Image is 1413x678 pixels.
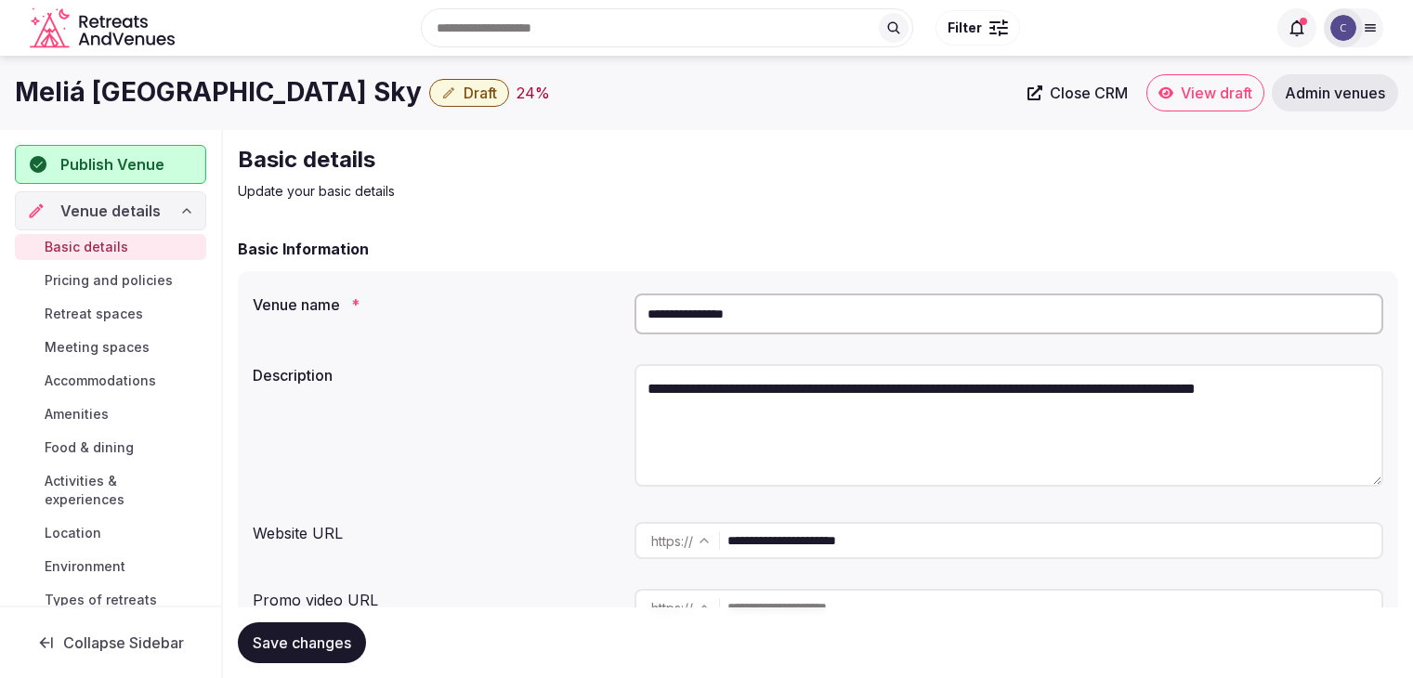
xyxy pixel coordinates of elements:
[45,405,109,424] span: Amenities
[15,267,206,293] a: Pricing and policies
[15,401,206,427] a: Amenities
[15,435,206,461] a: Food & dining
[45,305,143,323] span: Retreat spaces
[63,633,184,652] span: Collapse Sidebar
[60,153,164,176] span: Publish Venue
[1146,74,1264,111] a: View draft
[517,82,550,104] div: 24 %
[464,84,497,102] span: Draft
[45,591,157,609] span: Types of retreats
[15,301,206,327] a: Retreat spaces
[45,338,150,357] span: Meeting spaces
[238,622,366,663] button: Save changes
[30,7,178,49] svg: Retreats and Venues company logo
[15,145,206,184] button: Publish Venue
[238,238,369,260] h2: Basic Information
[15,468,206,513] a: Activities & experiences
[45,372,156,390] span: Accommodations
[517,82,550,104] button: 24%
[30,7,178,49] a: Visit the homepage
[45,271,173,290] span: Pricing and policies
[15,554,206,580] a: Environment
[15,520,206,546] a: Location
[238,182,862,201] p: Update your basic details
[15,234,206,260] a: Basic details
[45,472,199,509] span: Activities & experiences
[238,145,862,175] h2: Basic details
[1181,84,1252,102] span: View draft
[429,79,509,107] button: Draft
[253,515,620,544] div: Website URL
[1272,74,1398,111] a: Admin venues
[60,200,161,222] span: Venue details
[1050,84,1128,102] span: Close CRM
[15,74,422,111] h1: Meliá [GEOGRAPHIC_DATA] Sky
[253,581,620,611] div: Promo video URL
[1016,74,1139,111] a: Close CRM
[45,557,125,576] span: Environment
[45,238,128,256] span: Basic details
[253,633,351,652] span: Save changes
[1330,15,1356,41] img: Catherine Mesina
[15,368,206,394] a: Accommodations
[1285,84,1385,102] span: Admin venues
[45,524,101,542] span: Location
[15,334,206,360] a: Meeting spaces
[935,10,1020,46] button: Filter
[253,368,620,383] label: Description
[948,19,982,37] span: Filter
[253,297,620,312] label: Venue name
[45,438,134,457] span: Food & dining
[15,622,206,663] button: Collapse Sidebar
[15,587,206,613] a: Types of retreats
